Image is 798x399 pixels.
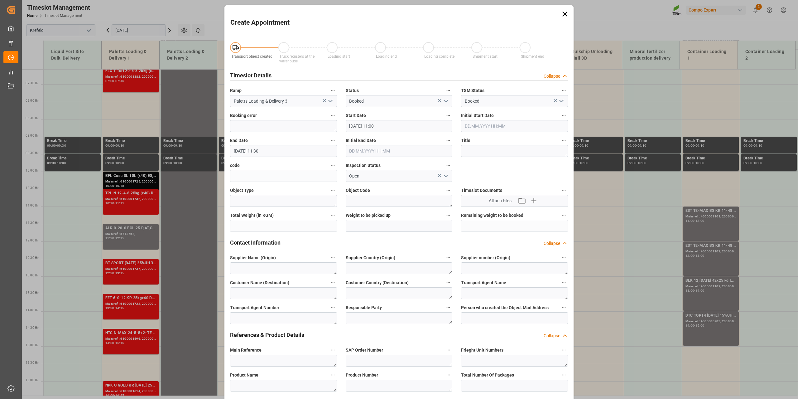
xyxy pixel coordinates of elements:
span: Truck registers at the warehouse [279,54,315,63]
span: Customer Country (Destination) [346,280,409,286]
button: Weight to be picked up [444,211,452,219]
input: DD.MM.YYYY HH:MM [346,120,453,132]
button: Customer Name (Destination) [329,279,337,287]
span: Timeslot Documents [461,187,502,194]
button: code [329,161,337,169]
div: Collapse [544,240,560,247]
button: Initial End Date [444,136,452,144]
button: Object Type [329,186,337,194]
button: open menu [325,96,334,106]
span: Title [461,137,470,144]
span: SAP Order Number [346,347,383,353]
button: Product Number [444,371,452,379]
span: Supplier Country (Origin) [346,255,395,261]
span: Transport Agent Name [461,280,506,286]
span: Supplier Name (Origin) [230,255,276,261]
span: Responsible Party [346,304,382,311]
span: Person who created the Object Mail Address [461,304,549,311]
input: Type to search/select [230,95,337,107]
button: Total Weight (in KGM) [329,211,337,219]
button: Title [560,136,568,144]
span: Loading start [328,54,350,59]
button: Timeslot Documents [560,186,568,194]
span: Shipment start [473,54,498,59]
button: Supplier number (Origin) [560,254,568,262]
span: Total Number Of Packages [461,372,514,378]
button: Main Reference [329,346,337,354]
span: Weight to be picked up [346,212,391,219]
button: SAP Order Number [444,346,452,354]
span: Booking error [230,112,257,119]
button: Supplier Country (Origin) [444,254,452,262]
span: Status [346,87,359,94]
div: Collapse [544,73,560,80]
div: Collapse [544,333,560,339]
span: Transport Agent Number [230,304,279,311]
input: DD.MM.YYYY HH:MM [461,120,568,132]
input: Type to search/select [346,95,453,107]
span: Object Type [230,187,254,194]
span: code [230,162,240,169]
input: DD.MM.YYYY HH:MM [230,145,337,157]
button: Responsible Party [444,304,452,312]
button: Frieght Unit Numbers [560,346,568,354]
button: Total Number Of Packages [560,371,568,379]
button: Supplier Name (Origin) [329,254,337,262]
button: Start Date [444,111,452,119]
span: Attach Files [489,197,512,204]
button: Booking error [329,111,337,119]
button: Remaining weight to be booked [560,211,568,219]
button: Inspection Status [444,161,452,169]
span: Transport object created [231,54,272,59]
button: Person who created the Object Mail Address [560,304,568,312]
button: Object Code [444,186,452,194]
span: Shipment end [521,54,544,59]
h2: Create Appointment [230,18,290,28]
span: Loading end [376,54,397,59]
span: Customer Name (Destination) [230,280,289,286]
button: open menu [441,171,450,181]
button: End Date [329,136,337,144]
button: Initial Start Date [560,111,568,119]
button: Customer Country (Destination) [444,279,452,287]
h2: Contact Information [230,238,281,247]
h2: References & Product Details [230,331,304,339]
span: Start Date [346,112,366,119]
span: End Date [230,137,248,144]
button: Status [444,86,452,95]
span: Product Number [346,372,378,378]
span: Supplier number (Origin) [461,255,510,261]
button: Ramp [329,86,337,95]
button: TSM Status [560,86,568,95]
span: Loading complete [424,54,454,59]
span: TSM Status [461,87,484,94]
span: Inspection Status [346,162,381,169]
span: Ramp [230,87,242,94]
button: Product Name [329,371,337,379]
span: Remaining weight to be booked [461,212,523,219]
span: Initial Start Date [461,112,494,119]
span: Product Name [230,372,258,378]
span: Main Reference [230,347,262,353]
h2: Timeslot Details [230,71,272,80]
span: Total Weight (in KGM) [230,212,274,219]
span: Initial End Date [346,137,376,144]
input: DD.MM.YYYY HH:MM [346,145,453,157]
span: Object Code [346,187,370,194]
button: Transport Agent Name [560,279,568,287]
button: Transport Agent Number [329,304,337,312]
span: Frieght Unit Numbers [461,347,503,353]
button: open menu [441,96,450,106]
button: open menu [556,96,565,106]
